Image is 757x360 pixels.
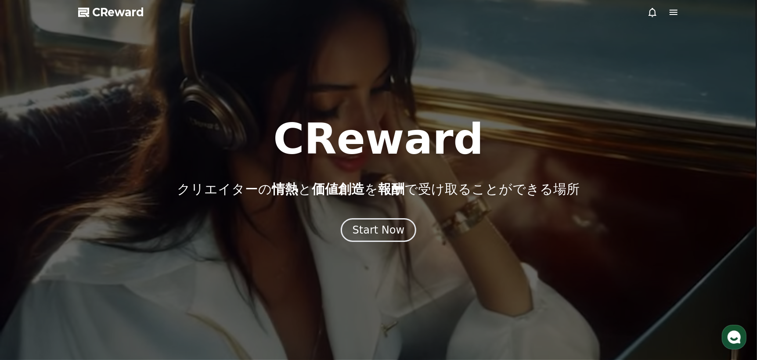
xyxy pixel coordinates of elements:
[272,181,299,197] span: 情熱
[58,278,113,300] a: チャット
[273,118,483,160] h1: CReward
[353,223,405,237] div: Start Now
[75,292,96,299] span: チャット
[92,5,144,19] span: CReward
[341,218,417,242] button: Start Now
[136,292,146,299] span: 設定
[341,227,417,235] a: Start Now
[3,278,58,300] a: ホーム
[22,292,38,299] span: ホーム
[78,5,144,19] a: CReward
[177,181,580,197] p: クリエイターの と を で受け取ることができる場所
[312,181,365,197] span: 価値創造
[378,181,405,197] span: 報酬
[113,278,169,300] a: 設定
